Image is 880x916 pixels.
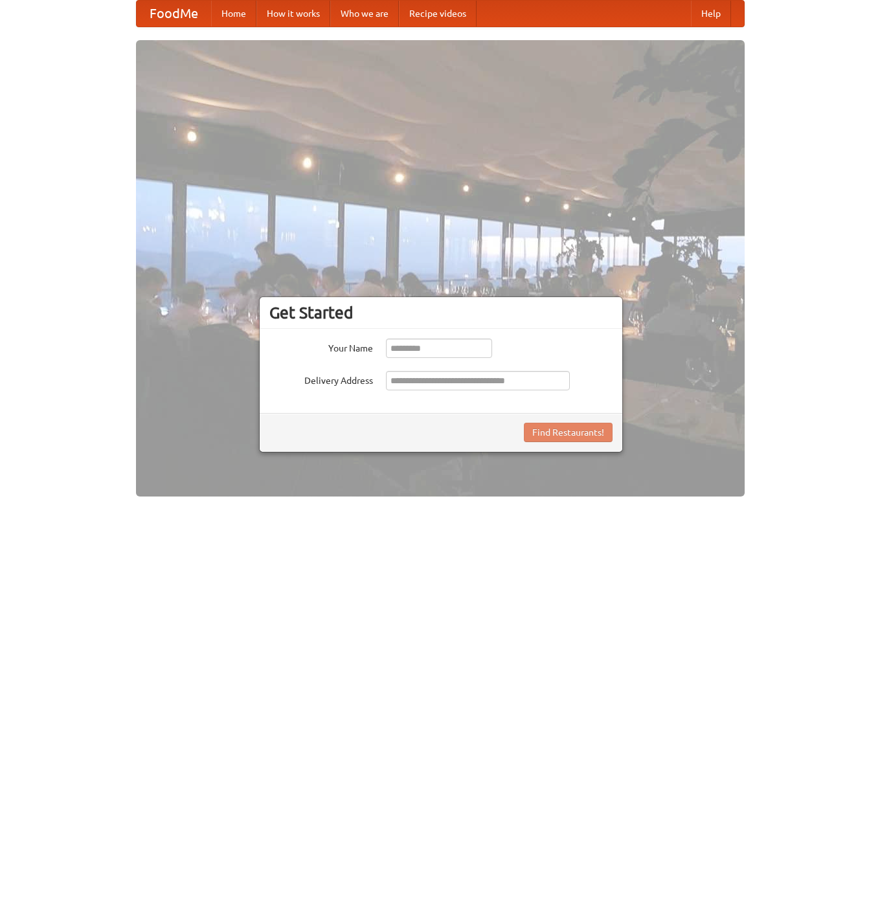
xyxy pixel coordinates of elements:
[691,1,731,27] a: Help
[256,1,330,27] a: How it works
[524,423,613,442] button: Find Restaurants!
[137,1,211,27] a: FoodMe
[269,371,373,387] label: Delivery Address
[211,1,256,27] a: Home
[330,1,399,27] a: Who we are
[269,303,613,322] h3: Get Started
[399,1,477,27] a: Recipe videos
[269,339,373,355] label: Your Name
